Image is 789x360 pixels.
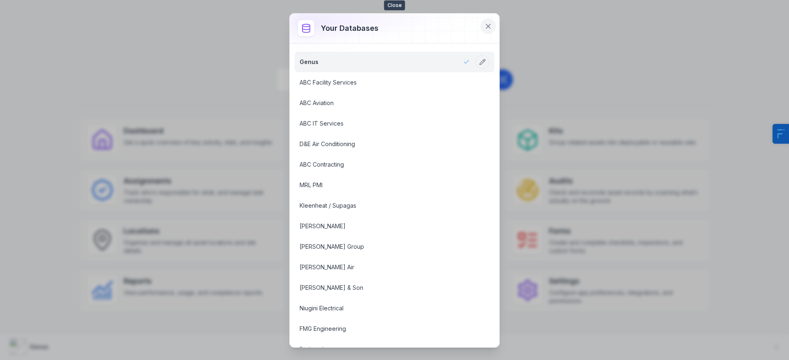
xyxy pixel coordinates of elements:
a: ABC Facility Services [300,78,470,87]
a: Draintech [300,345,470,353]
a: Niugini Electrical [300,304,470,312]
a: D&E Air Conditioning [300,140,470,148]
a: FMG Engineering [300,325,470,333]
a: ABC Contracting [300,161,470,169]
a: MRL PMI [300,181,470,189]
a: Kleenheat / Supagas [300,202,470,210]
a: [PERSON_NAME] & Son [300,284,470,292]
a: Genus [300,58,470,66]
a: [PERSON_NAME] Air [300,263,470,271]
span: Close [384,0,405,10]
a: [PERSON_NAME] [300,222,470,230]
a: ABC IT Services [300,119,470,128]
a: ABC Aviation [300,99,470,107]
h3: Your databases [321,23,378,34]
a: [PERSON_NAME] Group [300,243,470,251]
